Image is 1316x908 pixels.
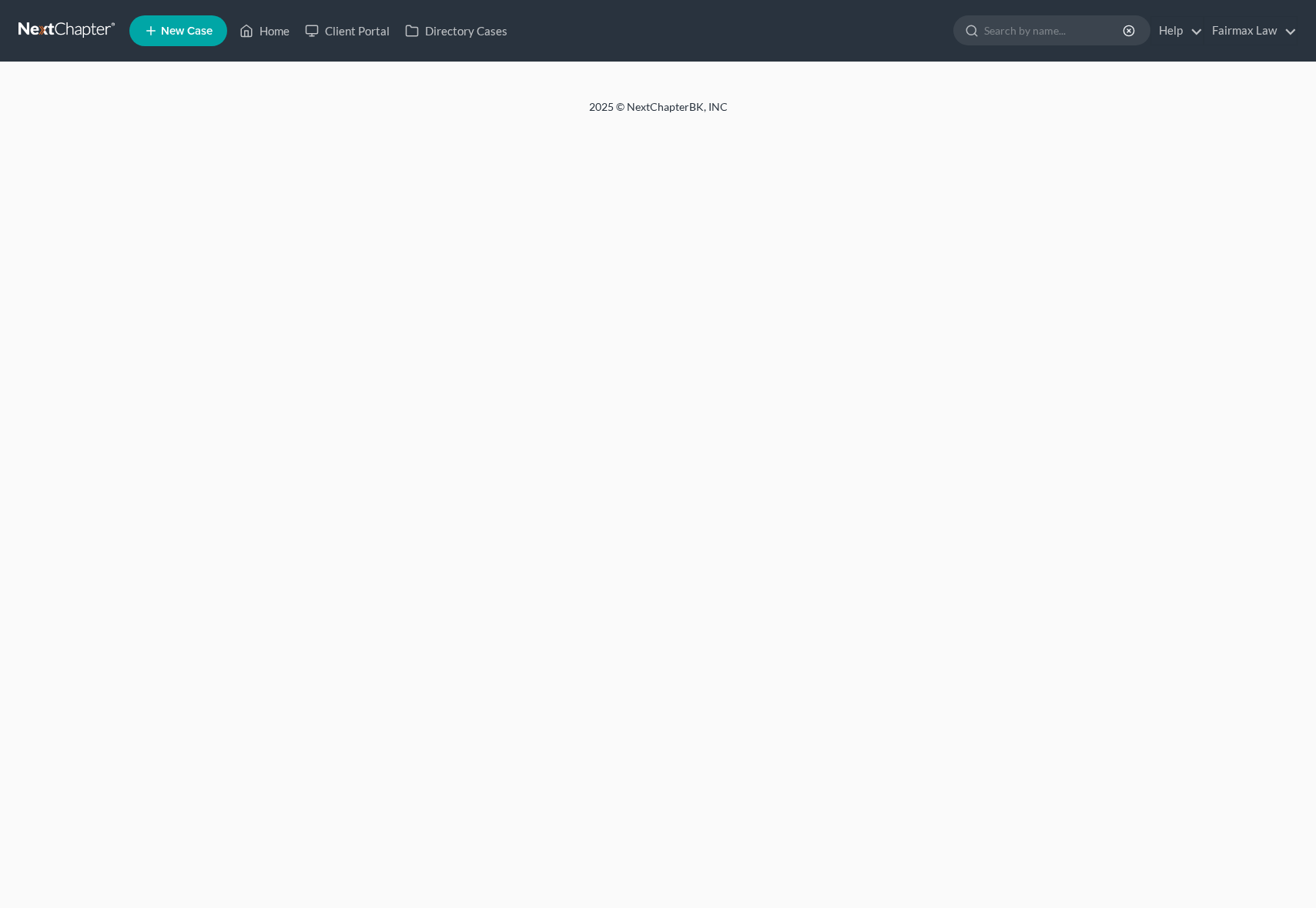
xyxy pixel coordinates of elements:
a: Fairmax Law [1204,17,1297,45]
span: New Case [161,25,213,37]
a: Help [1151,17,1203,45]
a: Home [232,17,297,45]
div: 2025 © NextChapterBK, INC [219,99,1097,127]
a: Client Portal [297,17,397,45]
a: Directory Cases [397,17,515,45]
input: Search by name... [984,16,1125,45]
